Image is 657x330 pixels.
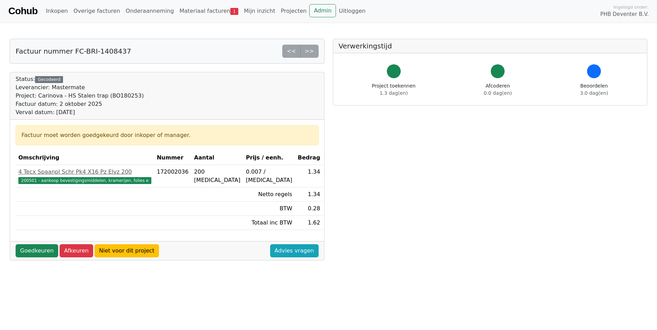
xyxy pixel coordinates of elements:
a: Cohub [8,3,37,19]
span: Ingelogd onder: [613,4,649,10]
th: Omschrijving [16,151,154,165]
div: Gecodeerd [35,76,63,83]
span: 3.0 dag(en) [580,90,608,96]
a: Advies vragen [270,244,319,257]
div: Beoordelen [580,82,608,97]
div: Afcoderen [484,82,512,97]
a: Afkeuren [60,244,93,257]
a: Mijn inzicht [241,4,278,18]
a: 4 Tecx Spaanpl Schr Pk4 X16 Pz Elvz 200200501 - aankoop bevestigingsmiddelen, kramerijen, folies e [18,168,151,184]
td: 172002036 [154,165,192,187]
div: 0.007 / [MEDICAL_DATA] [246,168,292,184]
div: Factuur moet worden goedgekeurd door inkoper of manager. [21,131,313,139]
a: Admin [309,4,336,17]
td: BTW [243,202,295,216]
td: 0.28 [295,202,323,216]
th: Prijs / eenh. [243,151,295,165]
span: 0.0 dag(en) [484,90,512,96]
span: 1 [230,8,238,15]
th: Aantal [191,151,243,165]
a: Projecten [278,4,310,18]
div: Leverancier: Mastermate [16,83,144,92]
span: PHB Deventer B.V. [600,10,649,18]
div: Status: [16,75,144,117]
th: Bedrag [295,151,323,165]
div: 200 [MEDICAL_DATA] [194,168,240,184]
div: Project toekennen [372,82,416,97]
a: Onderaanneming [123,4,177,18]
a: Uitloggen [336,4,368,18]
a: Goedkeuren [16,244,58,257]
td: 1.62 [295,216,323,230]
td: 1.34 [295,187,323,202]
td: Netto regels [243,187,295,202]
div: Factuur datum: 2 oktober 2025 [16,100,144,108]
span: 200501 - aankoop bevestigingsmiddelen, kramerijen, folies e [18,177,151,184]
div: Verval datum: [DATE] [16,108,144,117]
th: Nummer [154,151,192,165]
a: Niet voor dit project [95,244,159,257]
td: 1.34 [295,165,323,187]
span: 1.3 dag(en) [380,90,408,96]
td: Totaal inc BTW [243,216,295,230]
div: Project: Carinova - HS Stalen trap (BO180253) [16,92,144,100]
h5: Factuur nummer FC-BRI-1408437 [16,47,131,55]
a: Overige facturen [71,4,123,18]
a: Materiaal facturen1 [177,4,241,18]
a: Inkopen [43,4,70,18]
h5: Verwerkingstijd [339,42,642,50]
div: 4 Tecx Spaanpl Schr Pk4 X16 Pz Elvz 200 [18,168,151,176]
